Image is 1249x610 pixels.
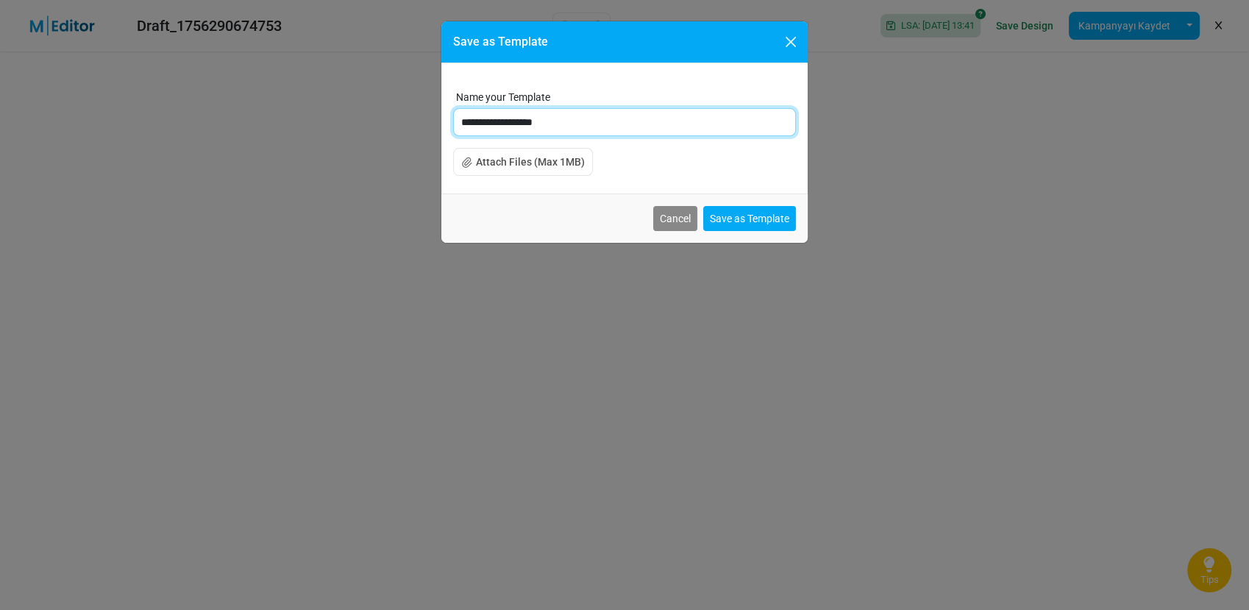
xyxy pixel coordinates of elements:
[780,31,802,53] button: Close
[453,148,593,176] button: Attach Files (Max 1MB)
[453,33,548,51] h6: Save as Template
[653,206,697,231] button: Cancel
[703,206,796,231] button: Save as Template
[453,90,550,105] label: Name your Template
